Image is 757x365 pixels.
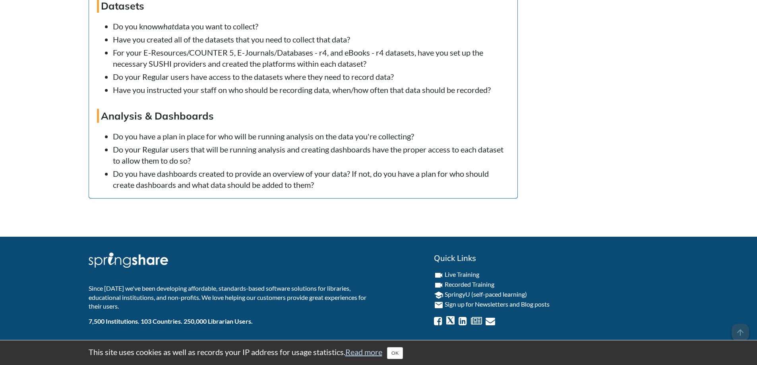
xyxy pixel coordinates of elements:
[434,300,443,310] i: email
[158,21,174,31] em: what
[434,253,669,264] h2: Quick Links
[434,290,443,300] i: school
[113,47,509,69] li: For your E-Resources/COUNTER 5, E-Journals/Databases - r4, and eBooks - r4 datasets, have you set...
[113,144,509,166] li: Do your Regular users that will be running analysis and creating dashboards have the proper acces...
[434,280,443,290] i: videocam
[387,347,403,359] button: Close
[732,324,749,341] span: arrow_upward
[97,109,509,123] h4: Analysis & Dashboards
[89,317,253,325] b: 7,500 Institutions. 103 Countries. 250,000 Librarian Users.
[81,346,677,359] div: This site uses cookies as well as records your IP address for usage statistics.
[445,270,479,278] a: Live Training
[113,168,509,190] li: Do you have dashboards created to provide an overview of your data? If not, do you have a plan fo...
[445,280,494,288] a: Recorded Training
[732,324,749,334] a: arrow_upward
[445,300,550,308] a: Sign up for Newsletters and Blog posts
[113,21,509,32] li: Do you know data you want to collect?
[113,131,509,142] li: Do you have a plan in place for who will be running analysis on the data you're collecting?
[89,253,168,268] img: Springshare
[445,290,527,298] a: SpringyU (self-paced learning)
[113,71,509,82] li: Do your Regular users have access to the datasets where they need to record data?
[345,347,382,357] a: Read more
[113,34,509,45] li: Have you created all of the datasets that you need to collect that data?
[113,84,509,95] li: Have you instructed your staff on who should be recording data, when/how often that data should b...
[434,270,443,280] i: videocam
[89,284,373,311] p: Since [DATE] we've been developing affordable, standards-based software solutions for libraries, ...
